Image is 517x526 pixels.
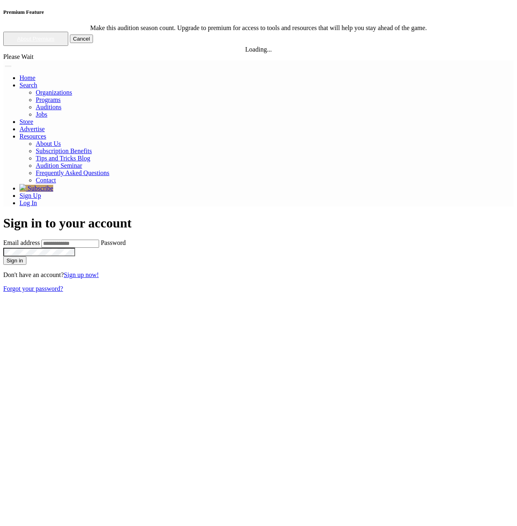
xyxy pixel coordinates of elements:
[36,111,47,118] a: Jobs
[64,271,99,278] a: Sign up now!
[36,155,90,162] a: Tips and Tricks Blog
[3,271,514,279] p: Don't have an account?
[3,239,40,246] label: Email address
[19,89,514,118] ul: Resources
[3,53,514,61] div: Please Wait
[19,199,37,206] a: Log In
[19,185,53,192] a: Subscribe
[3,9,514,15] h5: Premium Feature
[3,216,514,231] h1: Sign in to your account
[36,147,92,154] a: Subscription Benefits
[3,285,63,292] a: Forgot your password?
[70,35,93,43] button: Cancel
[19,140,514,184] ul: Resources
[36,104,61,110] a: Auditions
[36,177,56,184] a: Contact
[245,46,272,53] span: Loading...
[36,140,61,147] a: About Us
[28,185,53,192] span: Subscribe
[5,65,11,67] button: Toggle navigation
[101,239,125,246] label: Password
[19,133,46,140] a: Resources
[19,118,33,125] a: Store
[36,169,109,176] a: Frequently Asked Questions
[36,89,72,96] a: Organizations
[19,192,41,199] a: Sign Up
[19,82,37,89] a: Search
[19,74,35,81] a: Home
[3,24,514,32] div: Make this audition season count. Upgrade to premium for access to tools and resources that will h...
[19,184,26,190] img: gem.svg
[36,162,82,169] a: Audition Seminar
[36,96,61,103] a: Programs
[3,256,26,265] button: Sign in
[17,36,54,42] a: About Premium
[19,126,45,132] a: Advertise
